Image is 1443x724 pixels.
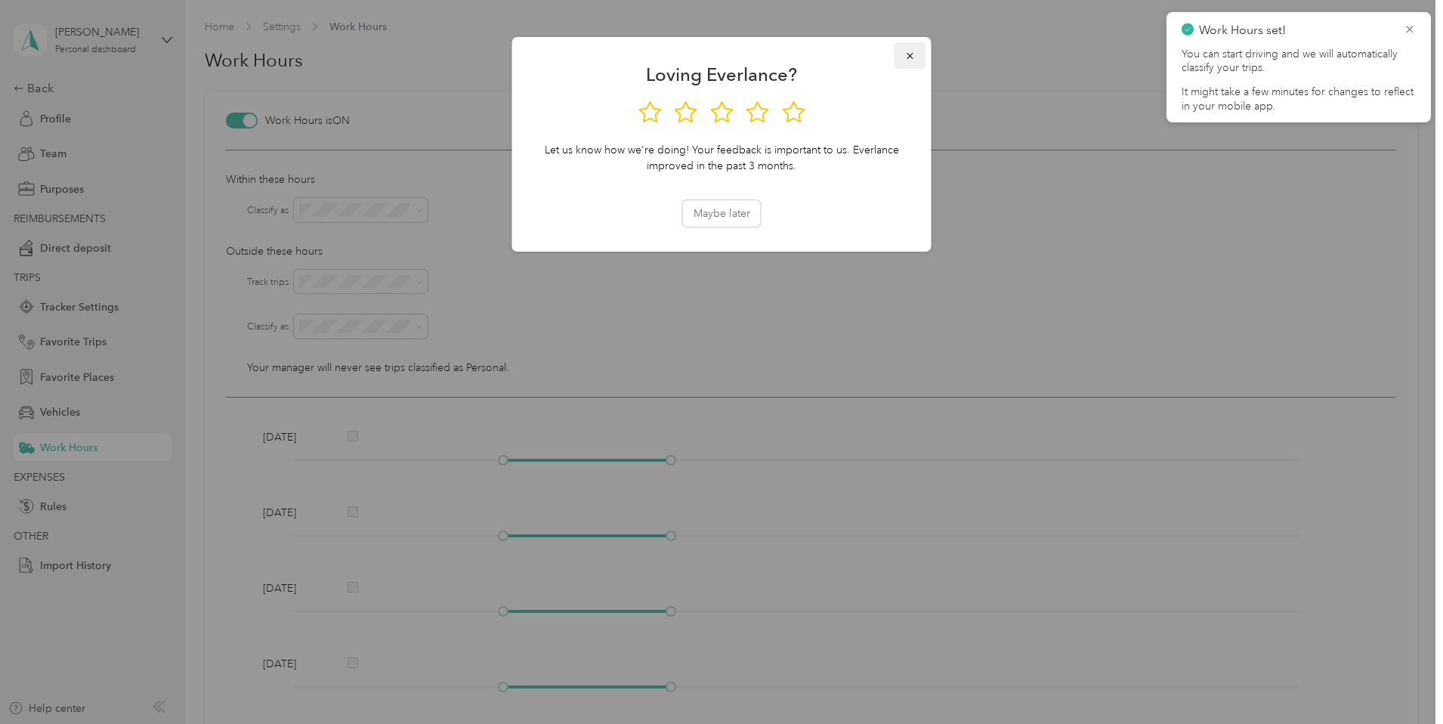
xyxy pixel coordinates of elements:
[1182,48,1416,85] p: You can start driving and we will automatically classify your trips.
[533,67,910,82] div: Loving Everlance?
[533,142,910,174] div: Let us know how we're doing! Your feedback is important to us. Everlance improved in the past 3 m...
[683,200,761,227] button: Maybe later
[1358,639,1443,724] iframe: Everlance-gr Chat Button Frame
[1199,21,1392,40] p: Work Hours set!
[1182,85,1416,113] p: It might take a few minutes for changes to reflect in your mobile app.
